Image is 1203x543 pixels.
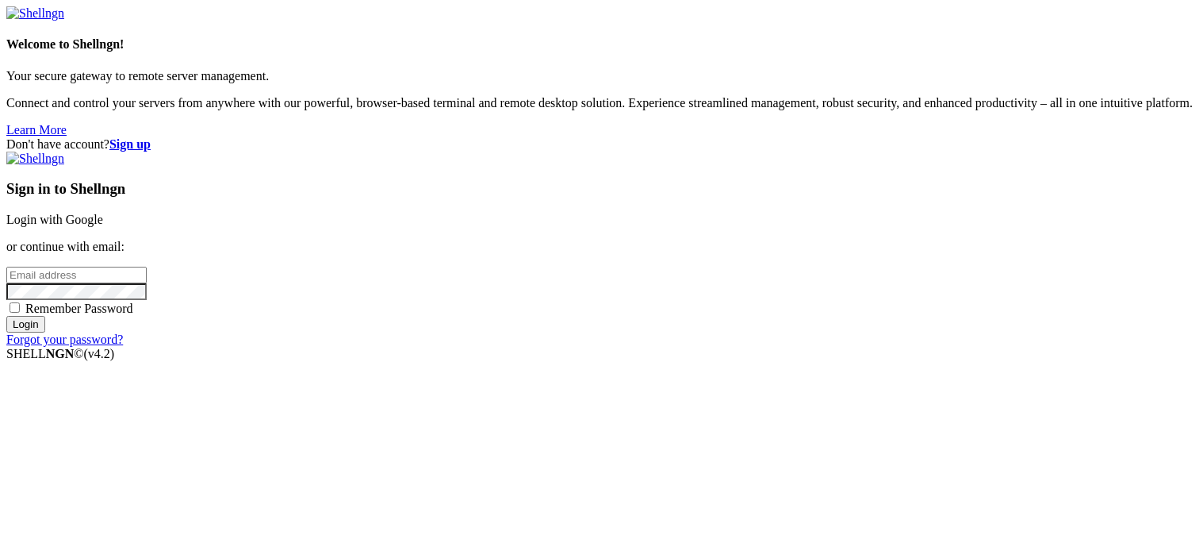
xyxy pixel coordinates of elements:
[109,137,151,151] a: Sign up
[6,137,1197,152] div: Don't have account?
[6,123,67,137] a: Learn More
[6,69,1197,83] p: Your secure gateway to remote server management.
[46,347,75,360] b: NGN
[10,302,20,313] input: Remember Password
[6,152,64,166] img: Shellngn
[6,333,123,346] a: Forgot your password?
[6,316,45,333] input: Login
[25,302,133,315] span: Remember Password
[6,37,1197,52] h4: Welcome to Shellngn!
[6,240,1197,254] p: or continue with email:
[6,347,114,360] span: SHELL ©
[6,213,103,226] a: Login with Google
[6,267,147,283] input: Email address
[84,347,115,360] span: 4.2.0
[6,96,1197,110] p: Connect and control your servers from anywhere with our powerful, browser-based terminal and remo...
[6,6,64,21] img: Shellngn
[6,180,1197,198] h3: Sign in to Shellngn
